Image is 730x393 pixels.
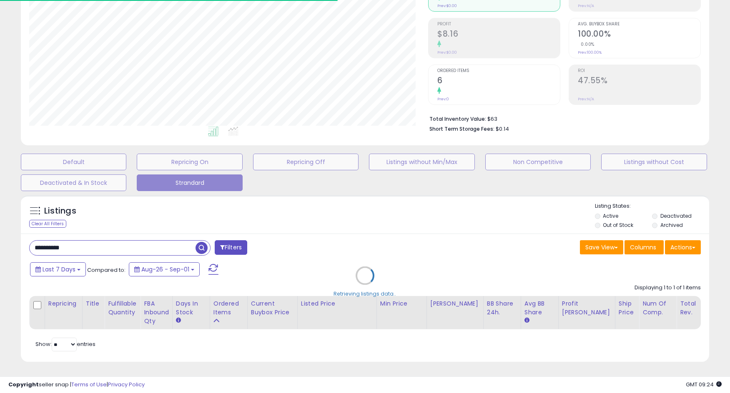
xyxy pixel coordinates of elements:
a: Terms of Use [71,381,107,388]
small: Prev: 0 [437,97,449,102]
small: Prev: $0.00 [437,50,457,55]
small: Prev: $0.00 [437,3,457,8]
button: Listings without Min/Max [369,154,474,170]
li: $63 [429,113,695,123]
button: Strandard [137,174,242,191]
span: ROI [578,69,700,73]
small: Prev: N/A [578,97,594,102]
strong: Copyright [8,381,39,388]
button: Default [21,154,126,170]
span: $0.14 [496,125,509,133]
button: Non Competitive [485,154,591,170]
a: Privacy Policy [108,381,145,388]
h2: 100.00% [578,29,700,40]
h2: 6 [437,76,560,87]
small: Prev: 100.00% [578,50,602,55]
span: 2025-09-9 09:24 GMT [686,381,722,388]
div: seller snap | | [8,381,145,389]
b: Short Term Storage Fees: [429,125,494,132]
span: Avg. Buybox Share [578,22,700,27]
div: Retrieving listings data.. [334,290,396,298]
button: Listings without Cost [601,154,707,170]
small: Prev: N/A [578,3,594,8]
h2: 47.55% [578,76,700,87]
button: Repricing Off [253,154,359,170]
button: Repricing On [137,154,242,170]
span: Profit [437,22,560,27]
h2: $8.16 [437,29,560,40]
small: 0.00% [578,41,595,47]
button: Deactivated & In Stock [21,174,126,191]
b: Total Inventory Value: [429,115,486,122]
span: Ordered Items [437,69,560,73]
